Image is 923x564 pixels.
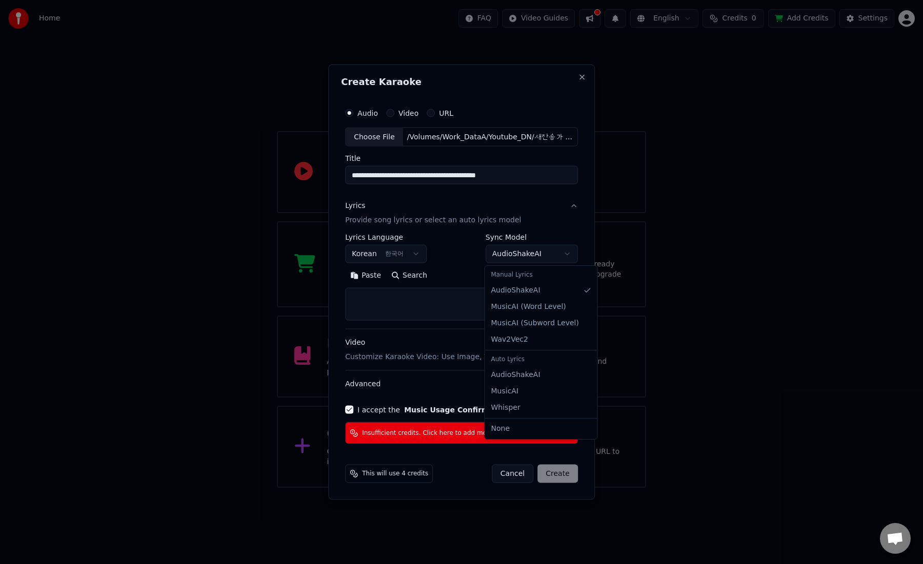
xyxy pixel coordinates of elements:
span: MusicAI ( Subword Level ) [491,318,579,328]
span: Wav2Vec2 [491,335,528,345]
span: AudioShakeAI [491,285,540,296]
span: Whisper [491,403,520,413]
span: MusicAI ( Word Level ) [491,302,566,312]
span: AudioShakeAI [491,370,540,380]
div: Auto Lyrics [487,352,595,367]
span: None [491,424,510,434]
div: Manual Lyrics [487,268,595,282]
span: MusicAI [491,386,519,396]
